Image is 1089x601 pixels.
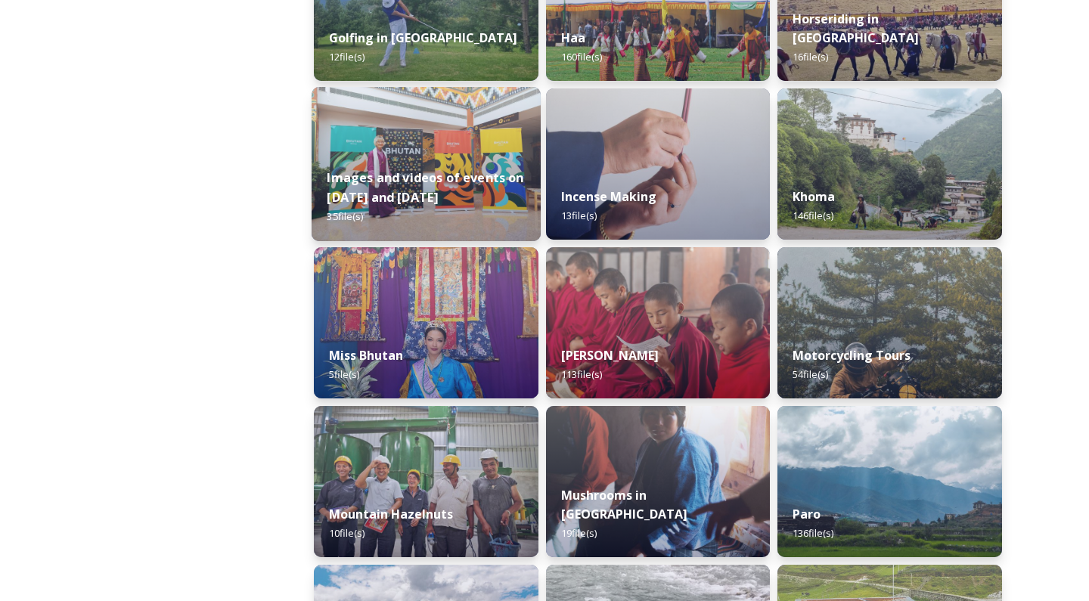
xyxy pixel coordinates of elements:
[561,50,602,64] span: 160 file(s)
[329,29,517,46] strong: Golfing in [GEOGRAPHIC_DATA]
[561,209,597,222] span: 13 file(s)
[777,88,1002,240] img: Khoma%2520130723%2520by%2520Amp%2520Sripimanwat-7.jpg
[793,367,828,381] span: 54 file(s)
[793,506,821,522] strong: Paro
[546,406,771,557] img: _SCH7798.jpg
[793,526,833,540] span: 136 file(s)
[329,506,453,522] strong: Mountain Hazelnuts
[314,406,538,557] img: WattBryan-20170720-0740-P50.jpg
[793,347,911,364] strong: Motorcycling Tours
[561,29,585,46] strong: Haa
[327,169,523,206] strong: Images and videos of events on [DATE] and [DATE]
[561,188,656,205] strong: Incense Making
[327,209,363,223] span: 35 file(s)
[314,247,538,398] img: Miss%2520Bhutan%2520Tashi%2520Choden%25205.jpg
[546,88,771,240] img: _SCH5631.jpg
[793,209,833,222] span: 146 file(s)
[793,11,919,46] strong: Horseriding in [GEOGRAPHIC_DATA]
[561,487,687,522] strong: Mushrooms in [GEOGRAPHIC_DATA]
[329,367,359,381] span: 5 file(s)
[777,247,1002,398] img: By%2520Leewang%2520Tobgay%252C%2520President%252C%2520The%2520Badgers%2520Motorcycle%2520Club%252...
[777,406,1002,557] img: Paro%2520050723%2520by%2520Amp%2520Sripimanwat-20.jpg
[329,526,365,540] span: 10 file(s)
[793,50,828,64] span: 16 file(s)
[561,526,597,540] span: 19 file(s)
[329,50,365,64] span: 12 file(s)
[561,367,602,381] span: 113 file(s)
[312,87,541,241] img: A%2520guest%2520with%2520new%2520signage%2520at%2520the%2520airport.jpeg
[561,347,659,364] strong: [PERSON_NAME]
[329,347,403,364] strong: Miss Bhutan
[546,247,771,398] img: Mongar%2520and%2520Dametshi%2520110723%2520by%2520Amp%2520Sripimanwat-9.jpg
[793,188,835,205] strong: Khoma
